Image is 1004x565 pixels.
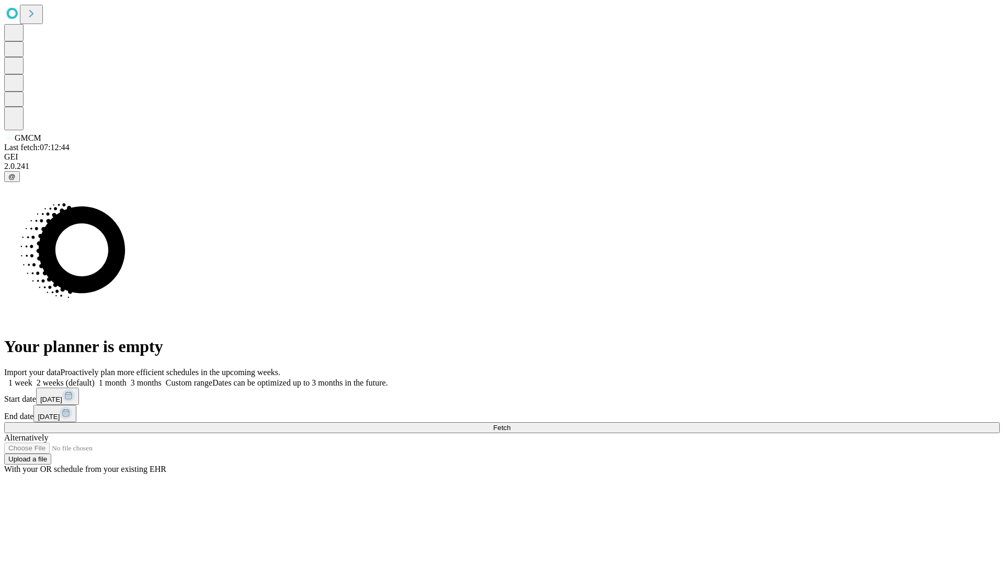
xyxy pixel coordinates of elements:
[493,424,510,432] span: Fetch
[36,388,79,405] button: [DATE]
[4,405,1000,422] div: End date
[4,162,1000,171] div: 2.0.241
[4,465,166,473] span: With your OR schedule from your existing EHR
[4,433,48,442] span: Alternatively
[4,337,1000,356] h1: Your planner is empty
[4,388,1000,405] div: Start date
[212,378,387,387] span: Dates can be optimized up to 3 months in the future.
[4,368,61,377] span: Import your data
[4,171,20,182] button: @
[131,378,162,387] span: 3 months
[4,152,1000,162] div: GEI
[33,405,76,422] button: [DATE]
[8,378,32,387] span: 1 week
[4,454,51,465] button: Upload a file
[61,368,280,377] span: Proactively plan more efficient schedules in the upcoming weeks.
[37,378,95,387] span: 2 weeks (default)
[166,378,212,387] span: Custom range
[38,413,60,421] span: [DATE]
[15,133,41,142] span: GMCM
[4,143,70,152] span: Last fetch: 07:12:44
[8,173,16,180] span: @
[99,378,127,387] span: 1 month
[40,395,62,403] span: [DATE]
[4,422,1000,433] button: Fetch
